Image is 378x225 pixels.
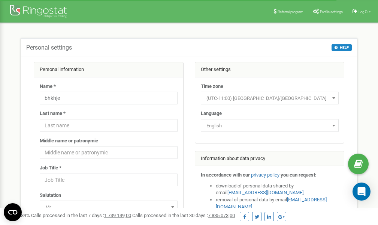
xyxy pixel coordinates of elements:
[104,213,131,218] u: 1 739 149,00
[40,119,178,132] input: Last name
[34,62,183,77] div: Personal information
[251,172,279,178] a: privacy policy
[353,183,371,201] div: Open Intercom Messenger
[201,92,339,104] span: (UTC-11:00) Pacific/Midway
[201,119,339,132] span: English
[40,110,66,117] label: Last name *
[31,213,131,218] span: Calls processed in the last 7 days :
[208,213,235,218] u: 7 835 073,00
[332,44,352,51] button: HELP
[195,151,344,166] div: Information about data privacy
[227,190,303,195] a: [EMAIL_ADDRESS][DOMAIN_NAME]
[216,196,339,210] li: removal of personal data by email ,
[201,172,250,178] strong: In accordance with our
[40,146,178,159] input: Middle name or patronymic
[40,165,61,172] label: Job Title *
[320,10,343,14] span: Profile settings
[40,174,178,186] input: Job Title
[201,83,223,90] label: Time zone
[40,192,61,199] label: Salutation
[281,172,317,178] strong: you can request:
[203,121,336,131] span: English
[40,201,178,213] span: Mr.
[42,202,175,213] span: Mr.
[216,183,339,196] li: download of personal data shared by email ,
[278,10,303,14] span: Referral program
[26,44,72,51] h5: Personal settings
[40,137,98,145] label: Middle name or patronymic
[359,10,371,14] span: Log Out
[40,92,178,104] input: Name
[40,83,56,90] label: Name *
[195,62,344,77] div: Other settings
[201,110,222,117] label: Language
[203,93,336,104] span: (UTC-11:00) Pacific/Midway
[4,203,22,221] button: Open CMP widget
[132,213,235,218] span: Calls processed in the last 30 days :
